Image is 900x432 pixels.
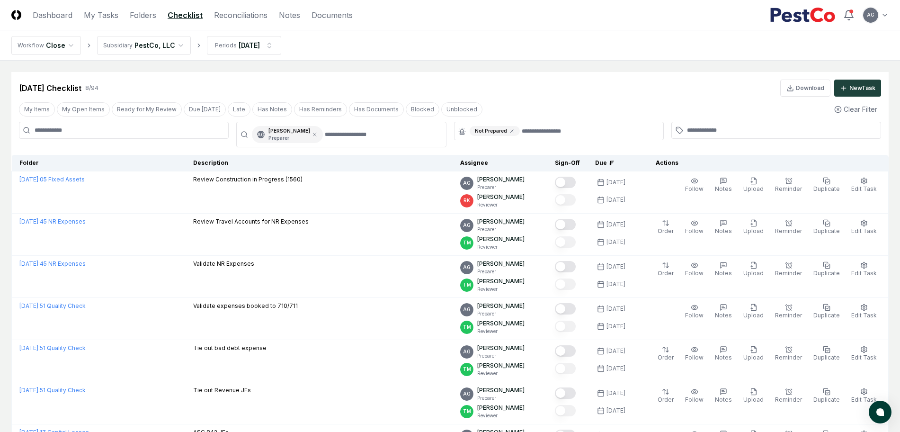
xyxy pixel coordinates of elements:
img: Logo [11,10,21,20]
span: Upload [743,396,764,403]
span: Upload [743,227,764,234]
p: [PERSON_NAME] [477,386,525,395]
div: [DATE] [606,262,625,271]
span: Duplicate [813,270,840,277]
button: Mark complete [555,194,576,206]
div: [DATE] [606,347,625,355]
button: Upload [741,386,766,406]
p: Reviewer [477,370,525,377]
span: [DATE] : [19,260,40,267]
span: AG [463,306,471,313]
button: Due Today [184,102,226,117]
span: Reminder [775,185,802,192]
span: Edit Task [851,396,877,403]
span: TM [463,324,471,331]
th: Assignee [453,155,547,171]
p: Validate expenses booked to 710/711 [193,302,298,310]
p: Tie out bad debt expense [193,344,267,352]
p: Reviewer [477,328,525,335]
span: AG [257,131,265,138]
button: Mark complete [555,177,576,188]
a: [DATE]:05 Fixed Assets [19,176,85,183]
span: Notes [715,312,732,319]
span: Reminder [775,354,802,361]
span: TM [463,366,471,373]
a: Documents [312,9,353,21]
span: TM [463,408,471,415]
span: Notes [715,354,732,361]
span: [DATE] : [19,302,40,309]
p: Review Travel Accounts for NR Expenses [193,217,309,226]
button: Duplicate [811,302,842,322]
div: [DATE] [606,220,625,229]
button: Notes [713,260,734,279]
p: Preparer [477,352,525,360]
button: Mark complete [555,236,576,248]
div: [DATE] [606,364,625,373]
span: Follow [685,185,704,192]
p: Reviewer [477,412,525,419]
button: Mark complete [555,321,576,332]
div: Not Prepared [470,126,520,136]
div: Subsidiary [103,41,133,50]
p: [PERSON_NAME] [477,175,525,184]
p: Validate NR Expenses [193,260,254,268]
span: Follow [685,354,704,361]
span: Order [658,270,674,277]
button: Order [656,344,676,364]
div: 8 / 94 [85,84,98,92]
span: [DATE] : [19,344,40,351]
p: [PERSON_NAME] [477,217,525,226]
button: Duplicate [811,175,842,195]
span: RK [463,197,470,204]
span: AG [463,348,471,355]
a: My Tasks [84,9,118,21]
span: [DATE] : [19,387,40,394]
div: [DATE] [606,196,625,204]
div: [DATE] [606,389,625,397]
button: Has Notes [252,102,292,117]
span: Notes [715,185,732,192]
button: Upload [741,217,766,237]
button: Mark complete [555,405,576,416]
span: Follow [685,396,704,403]
span: Upload [743,270,764,277]
button: Follow [683,217,705,237]
button: Reminder [773,260,804,279]
button: Follow [683,344,705,364]
span: Follow [685,312,704,319]
button: atlas-launcher [869,401,891,423]
button: Reminder [773,386,804,406]
div: Actions [648,159,881,167]
button: Clear Filter [830,100,881,118]
span: Reminder [775,270,802,277]
p: [PERSON_NAME] [477,193,525,201]
div: [DATE] [606,280,625,288]
p: [PERSON_NAME] [477,260,525,268]
button: Notes [713,217,734,237]
span: Reminder [775,396,802,403]
button: Notes [713,175,734,195]
button: Late [228,102,250,117]
span: [DATE] : [19,176,40,183]
p: Reviewer [477,286,525,293]
button: Follow [683,302,705,322]
p: Preparer [477,310,525,317]
button: Mark complete [555,279,576,290]
p: Preparer [477,395,525,402]
button: Reminder [773,302,804,322]
a: [DATE]:51 Quality Check [19,387,86,394]
span: Duplicate [813,312,840,319]
button: Follow [683,175,705,195]
button: My Open Items [57,102,110,117]
button: Follow [683,260,705,279]
button: Ready for My Review [112,102,182,117]
button: Reminder [773,344,804,364]
button: Upload [741,302,766,322]
span: TM [463,239,471,246]
p: [PERSON_NAME] [477,277,525,286]
button: Has Documents [349,102,404,117]
a: [DATE]:45 NR Expenses [19,260,86,267]
button: My Items [19,102,55,117]
span: Edit Task [851,312,877,319]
